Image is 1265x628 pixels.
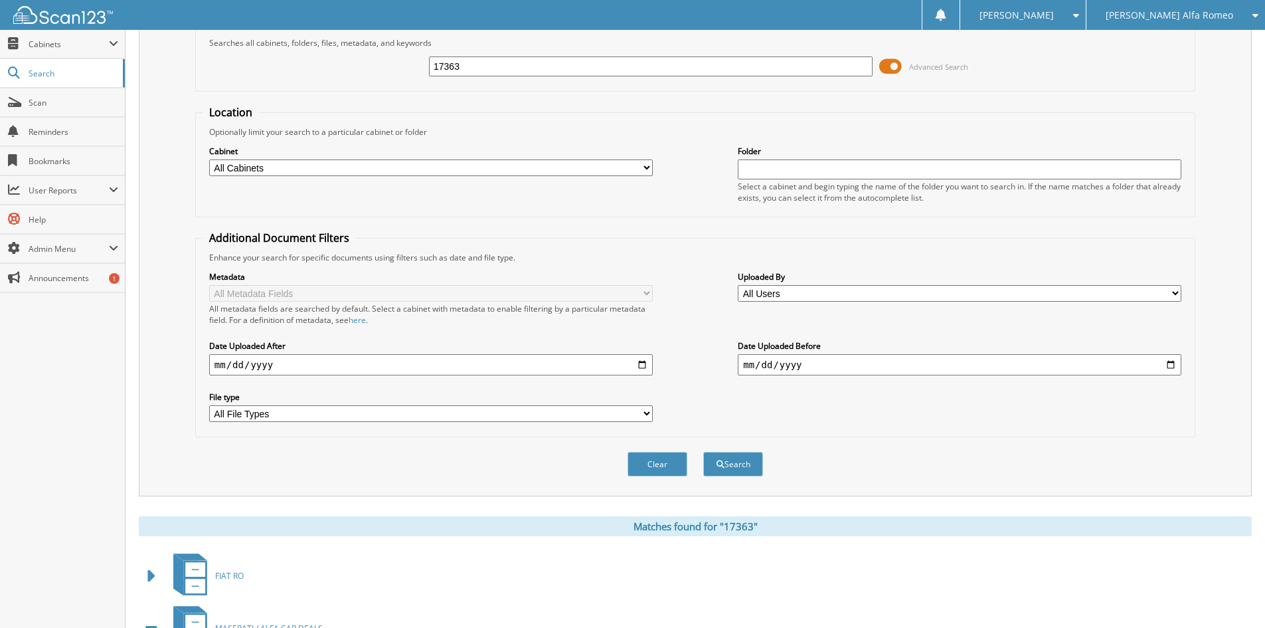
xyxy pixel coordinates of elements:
a: FIAT RO [165,550,244,602]
legend: Location [203,105,259,120]
span: FIAT RO [215,570,244,581]
label: Date Uploaded Before [738,340,1181,352]
label: Folder [738,146,1181,157]
span: Scan [29,97,118,108]
a: here [349,314,366,326]
legend: Additional Document Filters [203,231,356,245]
span: Advanced Search [909,62,968,72]
span: [PERSON_NAME] Alfa Romeo [1106,11,1233,19]
label: Metadata [209,271,653,282]
div: Enhance your search for specific documents using filters such as date and file type. [203,252,1188,263]
span: Cabinets [29,39,109,50]
img: scan123-logo-white.svg [13,6,113,24]
div: Matches found for "17363" [139,516,1252,536]
div: Select a cabinet and begin typing the name of the folder you want to search in. If the name match... [738,181,1181,203]
div: 1 [109,273,120,284]
label: Date Uploaded After [209,340,653,352]
span: Search [29,68,116,79]
label: File type [209,391,653,403]
span: Reminders [29,126,118,138]
input: start [209,354,653,375]
div: All metadata fields are searched by default. Select a cabinet with metadata to enable filtering b... [209,303,653,326]
input: end [738,354,1181,375]
span: Admin Menu [29,243,109,255]
span: User Reports [29,185,109,196]
span: Announcements [29,272,118,284]
div: Optionally limit your search to a particular cabinet or folder [203,126,1188,138]
button: Search [703,452,763,476]
label: Uploaded By [738,271,1181,282]
button: Clear [628,452,687,476]
div: Searches all cabinets, folders, files, metadata, and keywords [203,37,1188,49]
span: Bookmarks [29,156,118,167]
span: Help [29,214,118,225]
span: [PERSON_NAME] [979,11,1054,19]
label: Cabinet [209,146,653,157]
